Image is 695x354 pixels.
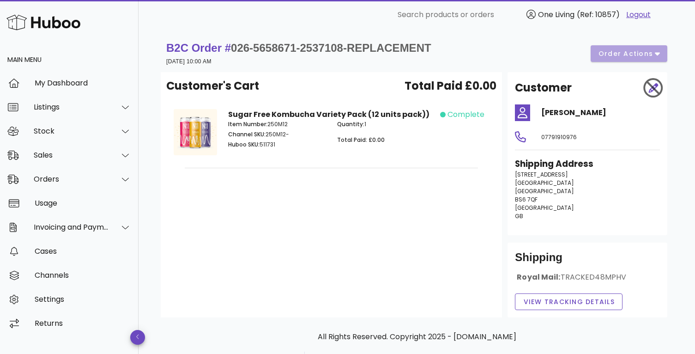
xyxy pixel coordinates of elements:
a: Logout [626,9,651,20]
div: Shipping [515,250,660,272]
div: Cases [35,247,131,256]
span: 026-5658671-2537108-REPLACEMENT [231,42,431,54]
span: (Ref: 10857) [577,9,620,20]
span: Channel SKU: [228,130,266,138]
span: [GEOGRAPHIC_DATA] [515,187,574,195]
div: Channels [35,271,131,280]
div: Returns [35,319,131,328]
span: Huboo SKU: [228,140,260,148]
strong: B2C Order # [166,42,431,54]
div: Settings [35,295,131,304]
p: 511731 [228,140,326,149]
span: [GEOGRAPHIC_DATA] [515,204,574,212]
div: Sales [34,151,109,159]
h3: Shipping Address [515,158,660,171]
span: Total Paid: £0.00 [337,136,385,144]
h2: Customer [515,79,572,96]
span: View Tracking details [523,297,615,307]
span: One Living [538,9,574,20]
span: [STREET_ADDRESS] [515,171,568,178]
small: [DATE] 10:00 AM [166,58,212,65]
span: GB [515,212,523,220]
span: Total Paid £0.00 [405,78,496,94]
span: complete [447,109,484,120]
h4: [PERSON_NAME] [541,107,660,118]
div: Listings [34,103,109,111]
div: My Dashboard [35,79,131,87]
p: 250M12 [228,120,326,128]
span: Quantity: [337,120,364,128]
span: Customer's Cart [166,78,259,94]
div: Stock [34,127,109,135]
span: 07791910976 [541,133,577,141]
p: 250M12- [228,130,326,139]
span: [GEOGRAPHIC_DATA] [515,179,574,187]
div: Orders [34,175,109,183]
span: Item Number: [228,120,267,128]
span: BS6 7QF [515,195,538,203]
span: TRACKED48MPHV [561,272,627,282]
div: Usage [35,199,131,208]
p: 1 [337,120,435,128]
div: Invoicing and Payments [34,223,109,232]
p: All Rights Reserved. Copyright 2025 - [DOMAIN_NAME] [168,331,665,342]
img: Product Image [174,109,217,155]
strong: Sugar Free Kombucha Variety Pack (12 units pack)) [228,109,429,120]
div: Royal Mail: [515,272,660,290]
img: Huboo Logo [6,12,80,32]
button: View Tracking details [515,293,622,310]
